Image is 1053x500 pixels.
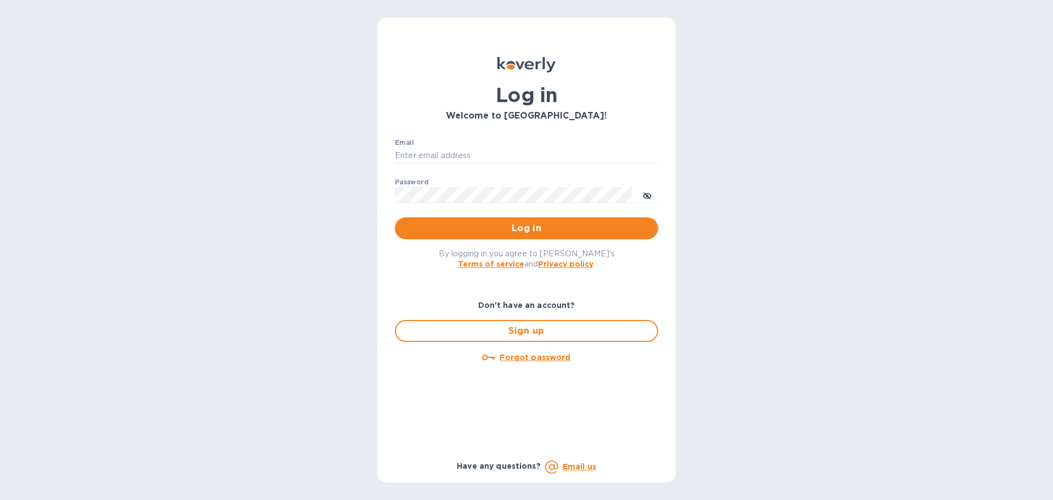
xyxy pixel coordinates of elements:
[439,249,615,268] span: By logging in you agree to [PERSON_NAME]'s and .
[497,57,556,72] img: Koverly
[457,462,541,470] b: Have any questions?
[395,179,428,186] label: Password
[478,301,575,310] b: Don't have an account?
[563,462,596,471] a: Email us
[405,324,648,338] span: Sign up
[395,111,658,121] h3: Welcome to [GEOGRAPHIC_DATA]!
[404,222,649,235] span: Log in
[395,320,658,342] button: Sign up
[538,260,593,268] a: Privacy policy
[395,83,658,106] h1: Log in
[395,217,658,239] button: Log in
[395,148,658,164] input: Enter email address
[458,260,524,268] a: Terms of service
[636,184,658,206] button: toggle password visibility
[395,139,414,146] label: Email
[500,353,570,362] u: Forgot password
